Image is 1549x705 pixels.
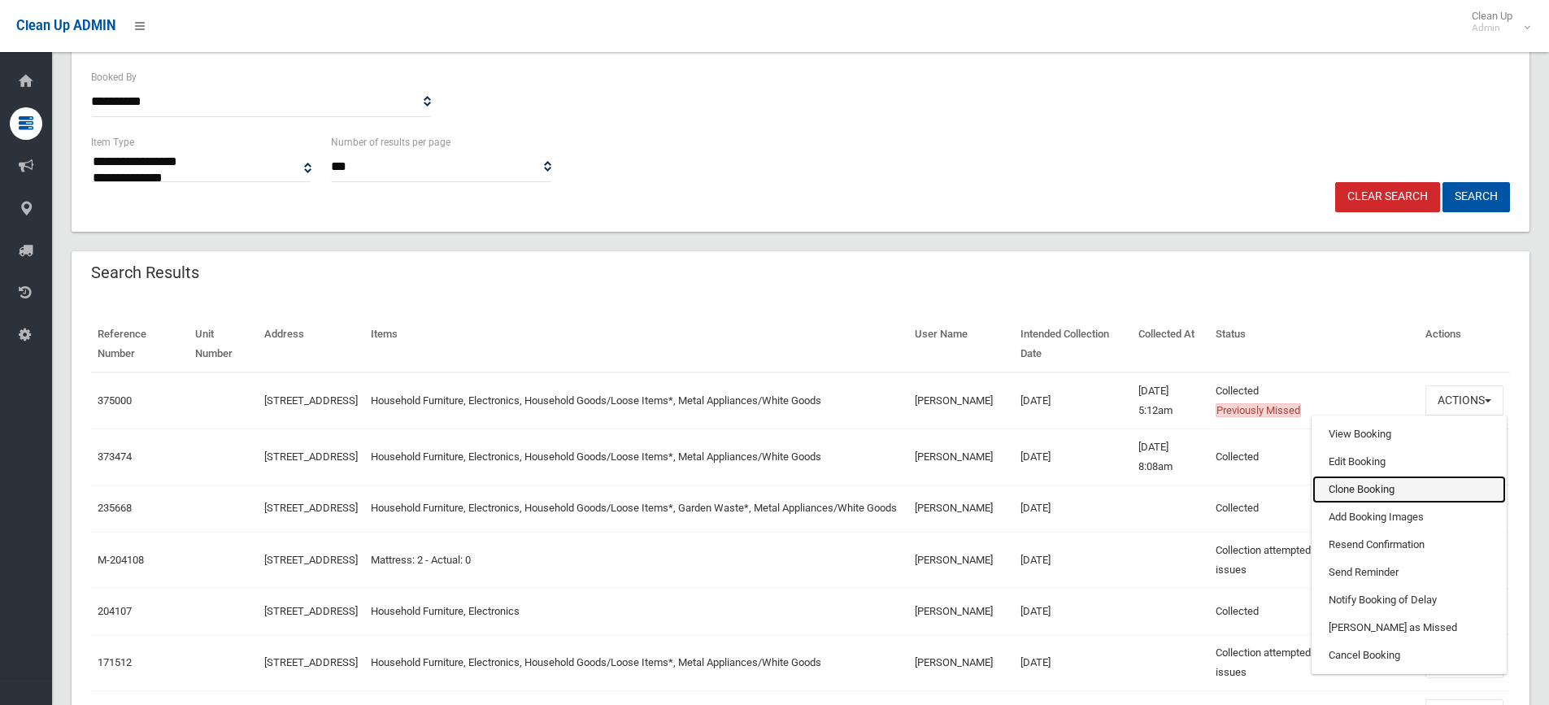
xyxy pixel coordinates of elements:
[98,656,132,668] a: 171512
[1209,635,1419,691] td: Collection attempted but driver reported issues
[1014,429,1132,485] td: [DATE]
[1472,22,1512,34] small: Admin
[1464,10,1529,34] span: Clean Up
[1312,448,1506,476] a: Edit Booking
[264,394,358,407] a: [STREET_ADDRESS]
[908,635,1014,691] td: [PERSON_NAME]
[1209,588,1419,635] td: Collected
[1335,182,1440,212] a: Clear Search
[1312,420,1506,448] a: View Booking
[91,316,189,372] th: Reference Number
[264,502,358,514] a: [STREET_ADDRESS]
[1312,503,1506,531] a: Add Booking Images
[1014,532,1132,588] td: [DATE]
[1209,316,1419,372] th: Status
[16,18,115,33] span: Clean Up ADMIN
[908,372,1014,429] td: [PERSON_NAME]
[1216,403,1301,417] span: Previously Missed
[1312,642,1506,669] a: Cancel Booking
[364,316,908,372] th: Items
[364,485,908,532] td: Household Furniture, Electronics, Household Goods/Loose Items*, Garden Waste*, Metal Appliances/W...
[98,502,132,514] a: 235668
[1014,316,1132,372] th: Intended Collection Date
[1419,316,1510,372] th: Actions
[1014,485,1132,532] td: [DATE]
[98,394,132,407] a: 375000
[264,450,358,463] a: [STREET_ADDRESS]
[364,429,908,485] td: Household Furniture, Electronics, Household Goods/Loose Items*, Metal Appliances/White Goods
[189,316,258,372] th: Unit Number
[364,635,908,691] td: Household Furniture, Electronics, Household Goods/Loose Items*, Metal Appliances/White Goods
[1014,635,1132,691] td: [DATE]
[908,485,1014,532] td: [PERSON_NAME]
[1132,429,1209,485] td: [DATE] 8:08am
[1132,372,1209,429] td: [DATE] 5:12am
[908,316,1014,372] th: User Name
[1014,588,1132,635] td: [DATE]
[264,554,358,566] a: [STREET_ADDRESS]
[364,588,908,635] td: Household Furniture, Electronics
[1312,614,1506,642] a: [PERSON_NAME] as Missed
[1209,429,1419,485] td: Collected
[331,133,450,151] label: Number of results per page
[1312,476,1506,503] a: Clone Booking
[1442,182,1510,212] button: Search
[1014,372,1132,429] td: [DATE]
[264,656,358,668] a: [STREET_ADDRESS]
[1209,485,1419,532] td: Collected
[1312,586,1506,614] a: Notify Booking of Delay
[908,588,1014,635] td: [PERSON_NAME]
[1425,385,1503,416] button: Actions
[1132,316,1209,372] th: Collected At
[1209,532,1419,588] td: Collection attempted but driver reported issues
[91,133,134,151] label: Item Type
[98,554,144,566] a: M-204108
[258,316,364,372] th: Address
[98,605,132,617] a: 204107
[364,372,908,429] td: Household Furniture, Electronics, Household Goods/Loose Items*, Metal Appliances/White Goods
[1209,372,1419,429] td: Collected
[908,532,1014,588] td: [PERSON_NAME]
[264,605,358,617] a: [STREET_ADDRESS]
[91,68,137,86] label: Booked By
[1312,559,1506,586] a: Send Reminder
[98,450,132,463] a: 373474
[364,532,908,588] td: Mattress: 2 - Actual: 0
[908,429,1014,485] td: [PERSON_NAME]
[1312,531,1506,559] a: Resend Confirmation
[72,257,219,289] header: Search Results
